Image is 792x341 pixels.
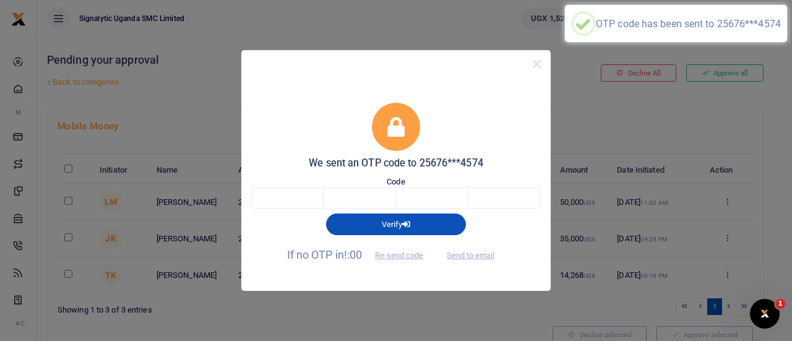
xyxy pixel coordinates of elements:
[750,299,780,329] iframe: Intercom live chat
[326,214,466,235] button: Verify
[251,157,541,170] h5: We sent an OTP code to 25676***4574
[287,248,434,261] span: If no OTP in
[596,18,781,30] div: OTP code has been sent to 25676***4574
[528,55,546,73] button: Close
[387,176,405,188] label: Code
[344,248,362,261] span: !:00
[775,299,785,309] span: 1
